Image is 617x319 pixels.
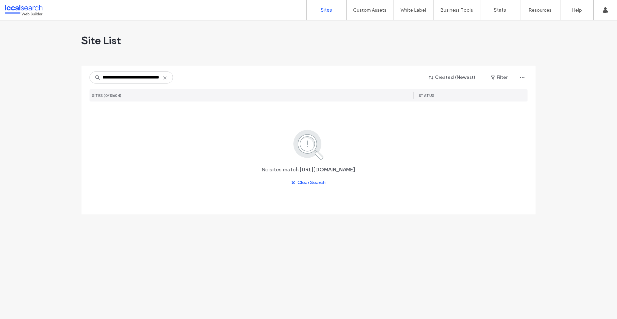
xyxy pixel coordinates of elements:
[285,177,332,188] button: Clear Search
[572,7,582,13] label: Help
[423,72,482,83] button: Created (Newest)
[82,34,121,47] span: Site List
[401,7,426,13] label: White Label
[92,93,122,98] span: SITES (0/13604)
[300,166,355,173] span: [URL][DOMAIN_NAME]
[15,5,29,11] span: Help
[284,129,333,161] img: search.svg
[262,166,299,173] span: No sites match
[484,72,514,83] button: Filter
[529,7,552,13] label: Resources
[353,7,387,13] label: Custom Assets
[419,93,435,98] span: STATUS
[321,7,332,13] label: Sites
[441,7,473,13] label: Business Tools
[494,7,506,13] label: Stats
